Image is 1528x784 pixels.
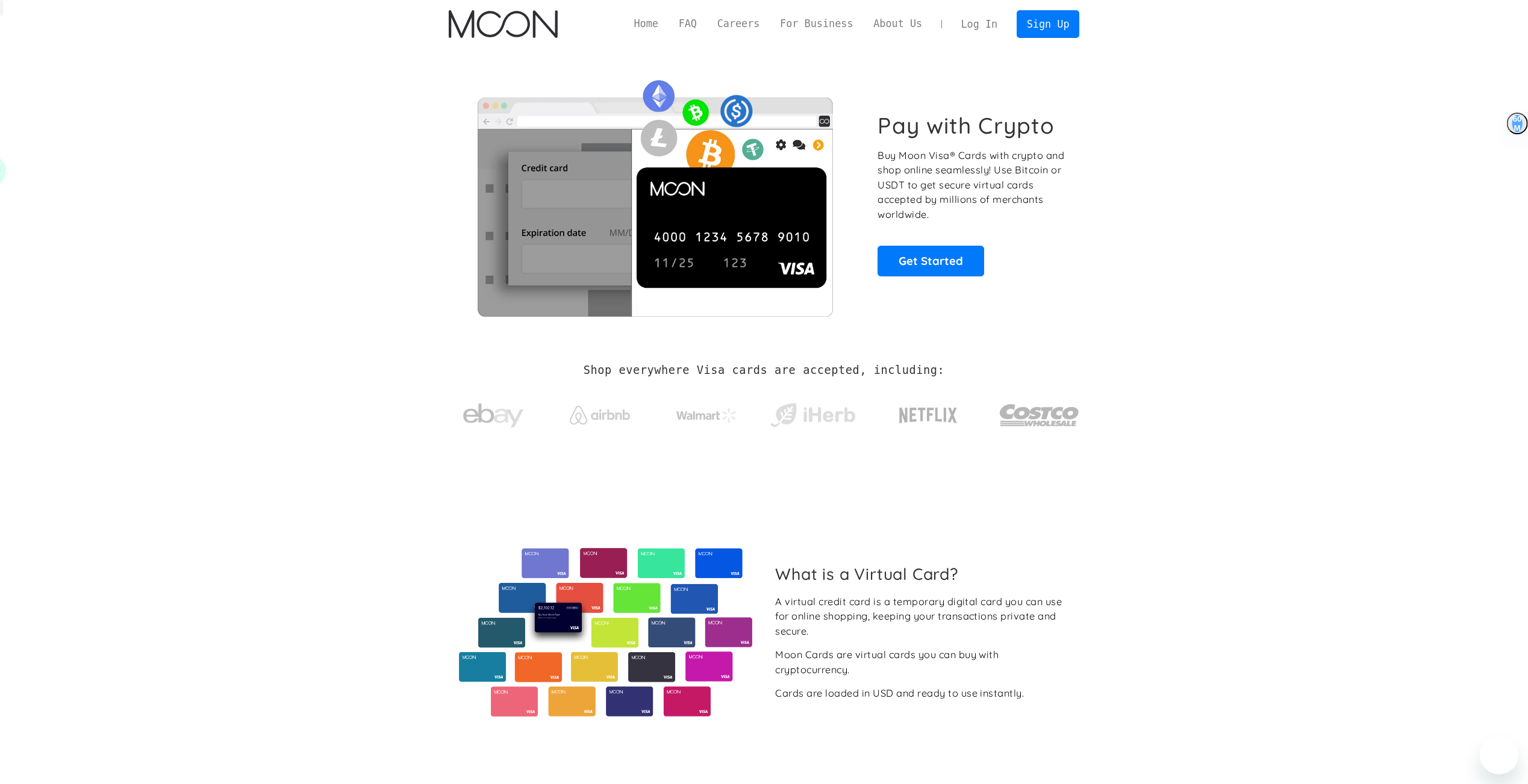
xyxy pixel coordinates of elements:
[449,10,558,38] img: Moon Logo
[878,246,984,276] a: Get Started
[878,112,1055,139] h1: Pay with Crypto
[449,385,538,441] a: ebay
[661,396,751,429] a: Walmart
[449,10,558,38] a: home
[999,381,1080,444] a: Costco
[463,397,523,435] img: ebay
[951,11,1008,37] a: Log In
[878,148,1066,222] p: Buy Moon Visa® Cards with crypto and shop online seamlessly! Use Bitcoin or USDT to get secure vi...
[775,564,1070,583] h2: What is a Virtual Card?
[768,388,858,437] a: iHerb
[449,72,861,316] img: Moon Cards let you spend your crypto anywhere Visa is accepted.
[875,388,982,437] a: Netflix
[555,394,644,431] a: Airbnb
[999,393,1080,438] img: Costco
[584,364,944,377] h2: Shop everywhere Visa cards are accepted, including:
[863,16,932,31] a: About Us
[775,686,1024,701] div: Cards are loaded in USD and ready to use instantly.
[624,16,669,31] a: Home
[898,400,958,431] img: Netflix
[775,647,1070,677] div: Moon Cards are virtual cards you can buy with cryptocurrency.
[775,594,1070,639] div: A virtual credit card is a temporary digital card you can use for online shopping, keeping your t...
[768,400,858,431] img: iHerb
[669,16,707,31] a: FAQ
[707,16,770,31] a: Careers
[570,406,630,425] img: Airbnb
[1017,10,1079,37] a: Sign Up
[770,16,863,31] a: For Business
[1480,736,1518,774] iframe: 启动消息传送窗口的按钮
[457,548,754,717] img: Virtual cards from Moon
[676,408,737,423] img: Walmart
